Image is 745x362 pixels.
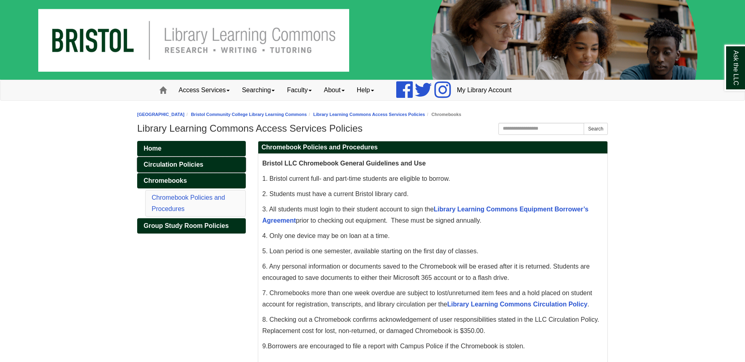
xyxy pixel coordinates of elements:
span: 7. Chromebooks more than one week overdue are subject to lost/unreturned item fees and a hold pla... [262,290,592,308]
button: Search [584,123,608,135]
nav: breadcrumb [137,111,608,118]
a: Access Services [173,80,236,100]
a: Chromebooks [137,173,246,188]
span: Home [144,145,161,152]
a: Faculty [281,80,318,100]
a: Searching [236,80,281,100]
span: 1. Bristol current full- and part-time students are eligible to borrow. [262,175,450,182]
p: . [262,341,603,352]
span: 2. Students must have a current Bristol library card. [262,190,409,197]
a: [GEOGRAPHIC_DATA] [137,112,185,117]
a: Library Learning Commons Equipment Borrower’s Agreement [262,206,589,224]
span: 6. Any personal information or documents saved to the Chromebook will be erased after it is retur... [262,263,590,281]
li: Chromebooks [425,111,461,118]
span: Chromebooks [144,177,187,184]
a: Bristol Community College Library Learning Commons [191,112,307,117]
a: Chromebook Policies and Procedures [152,194,225,212]
span: Circulation Policies [144,161,203,168]
a: My Library Account [451,80,518,100]
span: 5. Loan period is one semester, available starting on the first day of classes. [262,248,478,254]
span: Borrowers are encouraged to file a report with Campus Police if the Chromebook is stolen. [268,343,525,350]
span: Group Study Room Policies [144,222,229,229]
a: Home [137,141,246,156]
a: Library Learning Commons Circulation Policy [447,301,588,308]
span: 9 [262,343,266,350]
h1: Library Learning Commons Access Services Policies [137,123,608,134]
a: Circulation Policies [137,157,246,172]
span: Bristol LLC Chromebook General Guidelines and Use [262,160,426,167]
h2: Chromebook Policies and Procedures [258,141,607,154]
span: 4. Only one device may be on loan at a time. [262,232,390,239]
div: Guide Pages [137,141,246,234]
span: 8. Checking out a Chromebook confirms acknowledgement of user responsibilities stated in the LLC ... [262,316,599,334]
a: Group Study Room Policies [137,218,246,234]
span: 3. All students must login to their student account to sign the prior to checking out equipment. ... [262,206,589,224]
a: Library Learning Commons Access Services Policies [313,112,425,117]
a: About [318,80,351,100]
a: Help [351,80,380,100]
